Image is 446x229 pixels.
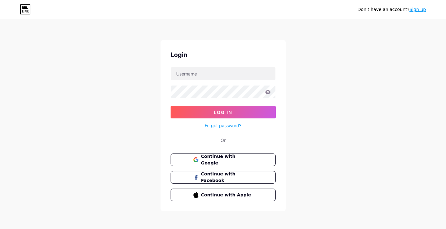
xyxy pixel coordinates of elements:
[201,171,253,184] span: Continue with Facebook
[409,7,426,12] a: Sign up
[171,189,276,201] button: Continue with Apple
[201,153,253,166] span: Continue with Google
[171,50,276,60] div: Login
[357,6,426,13] div: Don't have an account?
[201,192,253,198] span: Continue with Apple
[171,171,276,184] button: Continue with Facebook
[171,106,276,118] button: Log In
[171,154,276,166] button: Continue with Google
[171,67,275,80] input: Username
[205,122,241,129] a: Forgot password?
[221,137,226,143] div: Or
[214,110,232,115] span: Log In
